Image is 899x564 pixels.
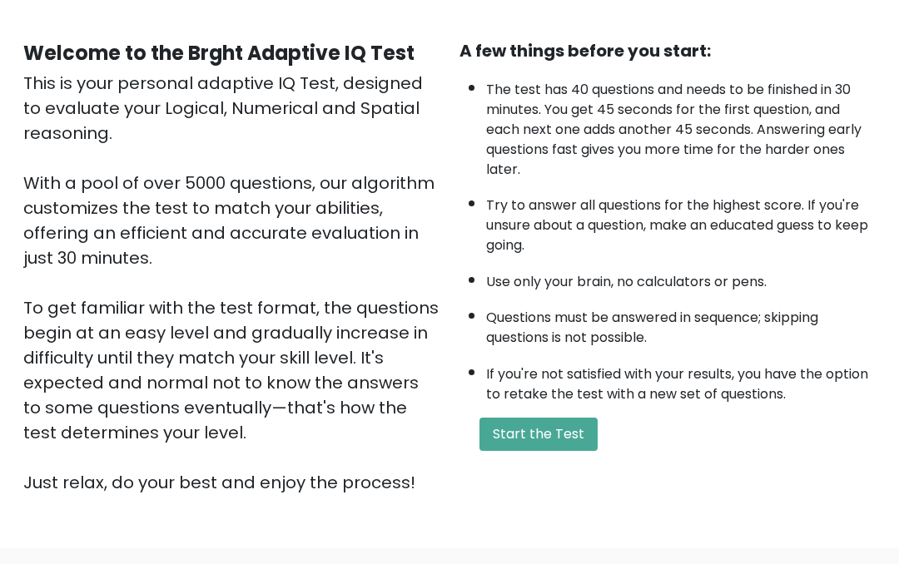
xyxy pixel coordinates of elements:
[486,264,876,292] li: Use only your brain, no calculators or pens.
[486,187,876,255] li: Try to answer all questions for the highest score. If you're unsure about a question, make an edu...
[486,72,876,180] li: The test has 40 questions and needs to be finished in 30 minutes. You get 45 seconds for the firs...
[479,418,598,451] button: Start the Test
[486,356,876,404] li: If you're not satisfied with your results, you have the option to retake the test with a new set ...
[23,39,415,67] b: Welcome to the Brght Adaptive IQ Test
[459,38,876,63] div: A few things before you start:
[23,71,440,495] div: This is your personal adaptive IQ Test, designed to evaluate your Logical, Numerical and Spatial ...
[486,299,876,348] li: Questions must be answered in sequence; skipping questions is not possible.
